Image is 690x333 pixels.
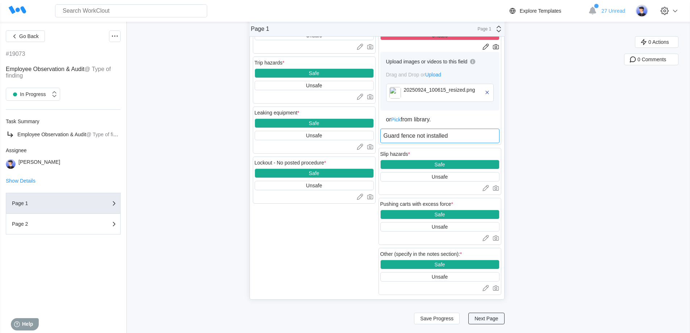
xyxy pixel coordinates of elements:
[389,87,401,99] img: 6ea0aadf-fe57-4a38-9ac8-3c771f034f28
[624,54,678,65] button: 0 Comments
[306,133,322,138] div: Unsafe
[255,160,326,166] div: Lockout - No posted procedure
[648,39,669,45] span: 0 Actions
[6,66,111,79] mark: @ Type of finding
[520,8,561,14] div: Explore Templates
[602,8,625,14] span: 27 Unread
[404,87,484,93] div: 20250924_100615_resized.png
[306,83,322,88] div: Unsafe
[6,66,84,72] span: Employee Observation & Audit
[86,132,126,137] mark: @ Type of finding
[386,116,494,123] div: or from library.
[468,313,504,324] button: Next Page
[55,4,207,17] input: Search WorkClout
[425,72,441,78] span: Upload
[6,159,16,169] img: user-5.png
[380,151,410,157] div: Slip hazards
[6,178,35,183] button: Show Details
[10,89,46,99] div: In Progress
[309,170,319,176] div: Safe
[435,262,445,267] div: Safe
[508,7,585,15] a: Explore Templates
[386,59,468,64] div: Upload images or videos to this field
[251,26,269,32] div: Page 1
[432,174,448,180] div: Unsafe
[432,224,448,230] div: Unsafe
[414,313,460,324] button: Save Progress
[386,72,442,78] span: Drag and Drop or
[636,5,648,17] img: user-5.png
[435,212,445,217] div: Safe
[17,132,86,137] span: Employee Observation & Audit
[6,147,121,153] div: Assignee
[18,159,60,169] div: [PERSON_NAME]
[255,110,300,116] div: Leaking equipment
[474,316,498,321] span: Next Page
[12,221,84,226] div: Page 2
[435,162,445,167] div: Safe
[306,183,322,188] div: Unsafe
[309,70,319,76] div: Safe
[6,51,25,57] div: #19073
[380,201,453,207] div: Pushing carts with excess force
[637,57,666,62] span: 0 Comments
[6,30,45,42] button: Go Back
[380,129,499,143] textarea: Guard fence not installed
[255,60,285,66] div: Trip hazards
[12,201,84,206] div: Page 1
[6,193,121,214] button: Page 1
[6,118,121,124] div: Task Summary
[473,26,492,32] div: Page 1
[420,316,453,321] span: Save Progress
[635,36,678,48] button: 0 Actions
[309,120,319,126] div: Safe
[391,117,401,122] span: Pick
[6,214,121,234] button: Page 2
[6,130,121,139] a: Employee Observation & Audit@ Type of finding
[19,34,39,39] span: Go Back
[432,274,448,280] div: Unsafe
[380,251,462,257] div: Other (specify in the notes section):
